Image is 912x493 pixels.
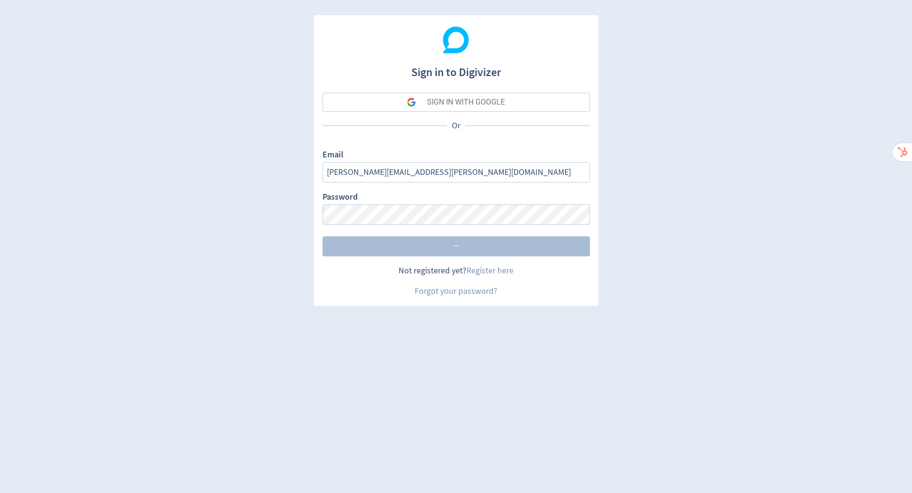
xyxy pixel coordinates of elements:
p: Or [447,120,465,132]
span: · [455,242,457,251]
a: Register here [466,265,513,276]
span: · [457,242,459,251]
span: · [453,242,455,251]
div: Not registered yet? [323,265,590,277]
button: ··· [323,236,590,256]
div: SIGN IN WITH GOOGLE [427,93,505,112]
label: Email [323,149,343,162]
h1: Sign in to Digivizer [323,56,590,81]
label: Password [323,191,358,204]
a: Forgot your password? [415,286,497,297]
img: Digivizer Logo [443,27,469,53]
button: SIGN IN WITH GOOGLE [323,93,590,112]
